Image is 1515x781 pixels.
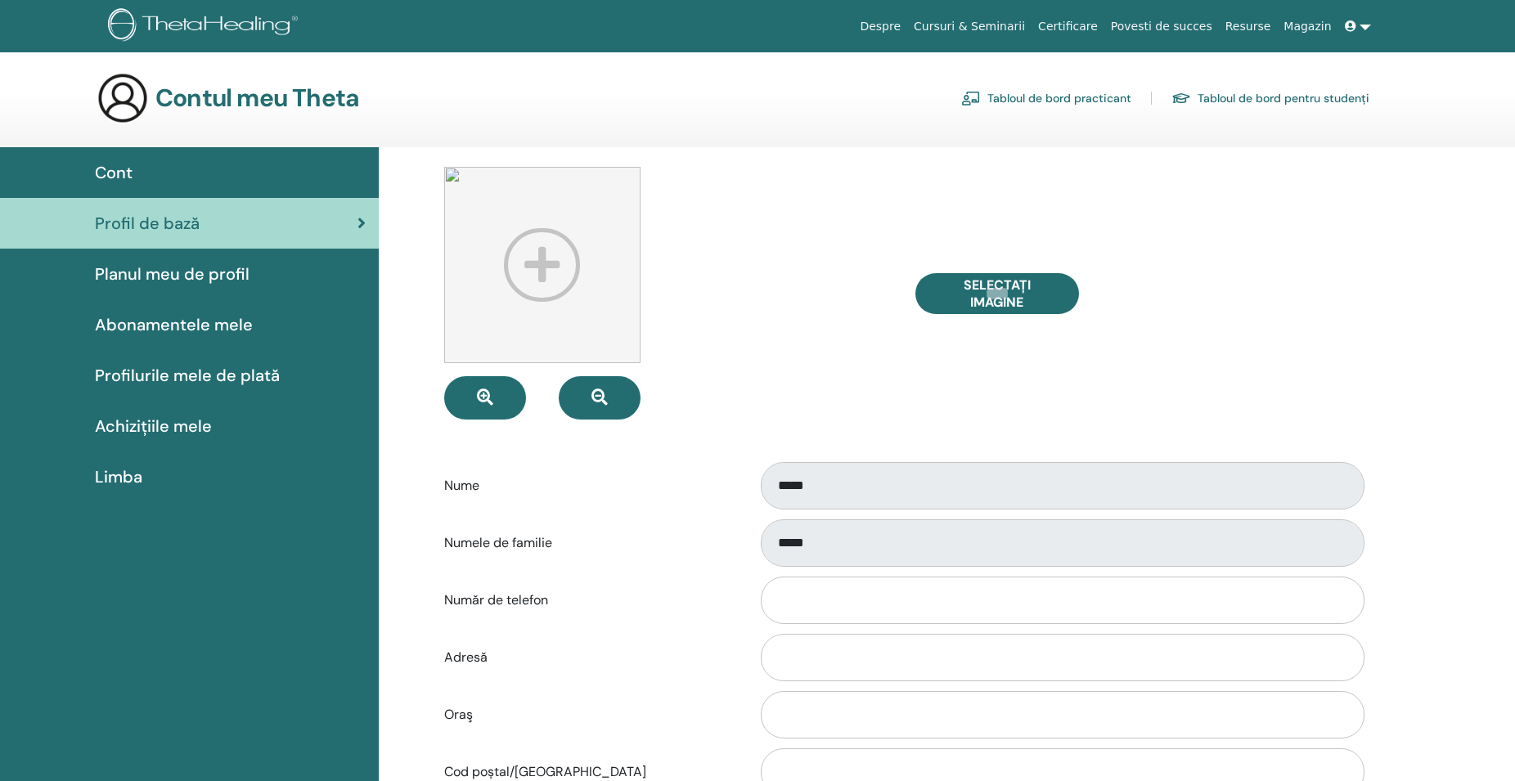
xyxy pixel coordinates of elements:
[432,699,746,730] label: Oraş
[95,211,200,236] span: Profil de bază
[95,414,212,438] span: Achizițiile mele
[853,11,907,42] a: Despre
[432,527,746,559] label: Numele de familie
[155,83,359,113] h3: Contul meu Theta
[95,363,280,388] span: Profilurile mele de plată
[987,288,1008,299] input: Selectați Imagine
[1171,92,1191,105] img: graduation-cap.svg
[936,276,1059,311] span: Selectați Imagine
[1277,11,1337,42] a: Magazin
[961,91,981,105] img: chalkboard-teacher.svg
[907,11,1032,42] a: Cursuri & Seminarii
[1219,11,1278,42] a: Resurse
[444,167,641,363] img: profile
[432,585,746,616] label: Număr de telefon
[1104,11,1219,42] a: Povesti de succes
[432,470,746,501] label: Nume
[1032,11,1104,42] a: Certificare
[95,262,250,286] span: Planul meu de profil
[95,465,142,489] span: Limba
[432,642,746,673] label: Adresă
[95,160,133,185] span: Cont
[961,85,1131,111] a: Tabloul de bord practicant
[108,8,303,45] img: logo.png
[1171,85,1369,111] a: Tabloul de bord pentru studenți
[95,312,253,337] span: Abonamentele mele
[97,72,149,124] img: generic-user-icon.jpg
